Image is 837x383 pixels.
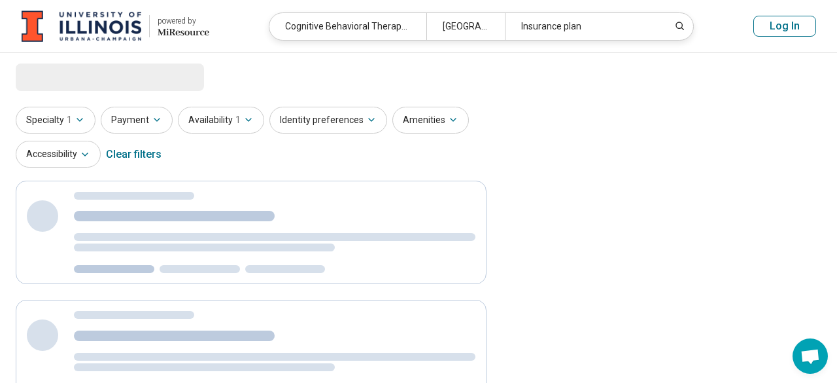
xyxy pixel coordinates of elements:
button: Identity preferences [269,107,387,134]
div: Insurance plan [505,13,662,40]
div: powered by [158,15,209,27]
div: Open chat [793,338,828,374]
a: University of Illinois at Urbana-Champaignpowered by [21,10,209,42]
span: 1 [235,113,241,127]
div: Clear filters [106,139,162,170]
button: Accessibility [16,141,101,168]
div: Cognitive Behavioral Therapy (CBT) [269,13,426,40]
button: Log In [753,16,816,37]
button: Specialty1 [16,107,95,134]
span: 1 [67,113,72,127]
button: Amenities [392,107,469,134]
button: Availability1 [178,107,264,134]
div: [GEOGRAPHIC_DATA] [426,13,505,40]
img: University of Illinois at Urbana-Champaign [22,10,141,42]
button: Payment [101,107,173,134]
span: Loading... [16,64,126,90]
